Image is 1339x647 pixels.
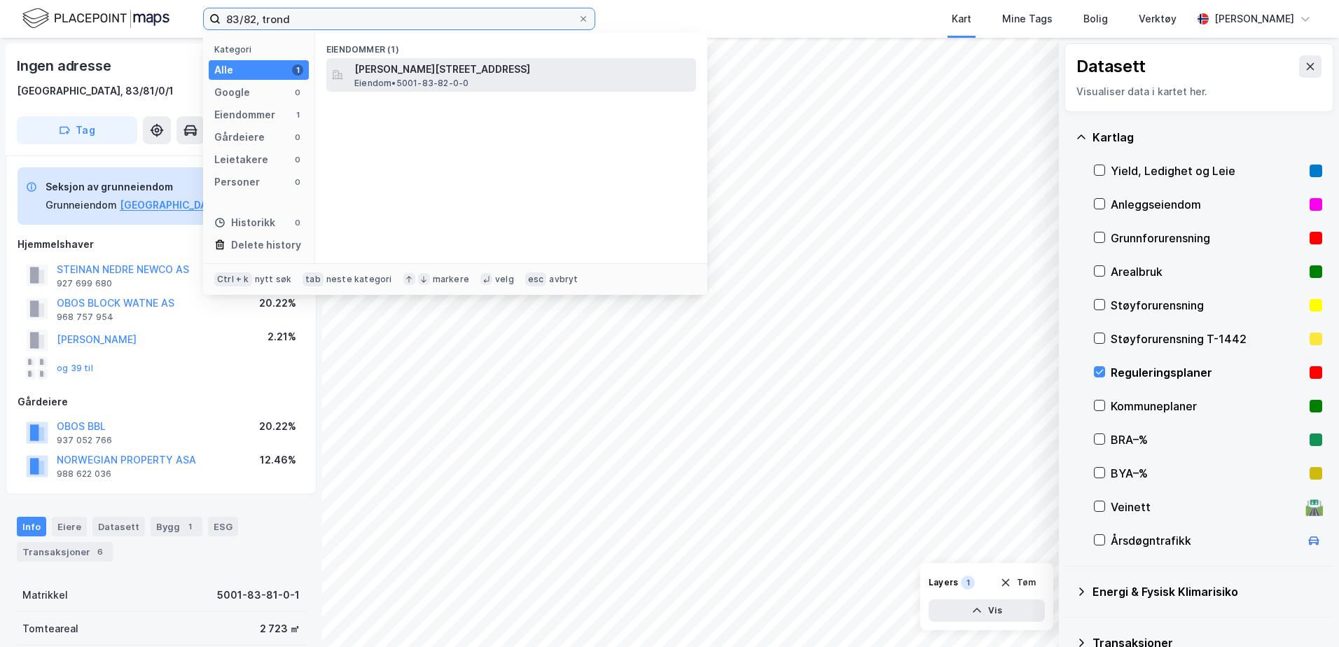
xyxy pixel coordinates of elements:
div: Veinett [1111,499,1300,515]
iframe: Chat Widget [1269,580,1339,647]
button: [GEOGRAPHIC_DATA], 83/81 [120,197,258,214]
div: Datasett [1076,55,1146,78]
div: Info [17,517,46,536]
div: Eiendommer [214,106,275,123]
div: Kommuneplaner [1111,398,1304,415]
span: Eiendom • 5001-83-82-0-0 [354,78,469,89]
div: 5001-83-81-0-1 [217,587,300,604]
div: Støyforurensning [1111,297,1304,314]
div: Alle [214,62,233,78]
div: 937 052 766 [57,435,112,446]
div: Matrikkel [22,587,68,604]
div: Ctrl + k [214,272,252,286]
div: Tomteareal [22,620,78,637]
div: BRA–% [1111,431,1304,448]
div: Årsdøgntrafikk [1111,532,1300,549]
div: 20.22% [259,295,296,312]
div: Yield, Ledighet og Leie [1111,162,1304,179]
button: Tag [17,116,137,144]
div: Historikk [214,214,275,231]
div: Støyforurensning T-1442 [1111,331,1304,347]
div: [PERSON_NAME] [1214,11,1294,27]
div: 2.21% [268,328,296,345]
div: ESG [208,517,238,536]
div: markere [433,274,469,285]
div: 927 699 680 [57,278,112,289]
div: 12.46% [260,452,296,468]
div: Mine Tags [1002,11,1053,27]
div: 0 [292,217,303,228]
div: 0 [292,154,303,165]
div: Visualiser data i kartet her. [1076,83,1321,100]
div: 🛣️ [1305,498,1324,516]
div: Anleggseiendom [1111,196,1304,213]
img: logo.f888ab2527a4732fd821a326f86c7f29.svg [22,6,169,31]
div: velg [495,274,514,285]
div: BYA–% [1111,465,1304,482]
div: Delete history [231,237,301,253]
div: Bygg [151,517,202,536]
div: Arealbruk [1111,263,1304,280]
div: 1 [292,109,303,120]
input: Søk på adresse, matrikkel, gårdeiere, leietakere eller personer [221,8,578,29]
div: [GEOGRAPHIC_DATA], 83/81/0/1 [17,83,174,99]
div: 20.22% [259,418,296,435]
div: Kartlag [1092,129,1322,146]
span: [PERSON_NAME][STREET_ADDRESS] [354,61,691,78]
div: Bolig [1083,11,1108,27]
div: Ingen adresse [17,55,113,77]
div: 6 [93,545,107,559]
div: Energi & Fysisk Klimarisiko [1092,583,1322,600]
div: Gårdeiere [214,129,265,146]
div: Grunneiendom [46,197,117,214]
div: Kontrollprogram for chat [1269,580,1339,647]
button: Tøm [991,571,1045,594]
div: neste kategori [326,274,392,285]
div: Layers [929,577,958,588]
div: Gårdeiere [18,394,305,410]
div: Grunnforurensning [1111,230,1304,246]
div: Datasett [92,517,145,536]
div: Verktøy [1139,11,1177,27]
div: avbryt [549,274,578,285]
div: 1 [183,520,197,534]
div: Hjemmelshaver [18,236,305,253]
div: Transaksjoner [17,542,113,562]
div: 968 757 954 [57,312,113,323]
div: 1 [292,64,303,76]
div: nytt søk [255,274,292,285]
div: 1 [961,576,975,590]
div: Leietakere [214,151,268,168]
button: Vis [929,599,1045,622]
div: Kategori [214,44,309,55]
div: Personer [214,174,260,190]
div: esc [525,272,547,286]
div: Eiere [52,517,87,536]
div: Eiendommer (1) [315,33,707,58]
div: Seksjon av grunneiendom [46,179,258,195]
div: 2 723 ㎡ [260,620,300,637]
div: 0 [292,87,303,98]
div: 0 [292,176,303,188]
div: Google [214,84,250,101]
div: tab [303,272,324,286]
div: 0 [292,132,303,143]
div: Kart [952,11,971,27]
div: Reguleringsplaner [1111,364,1304,381]
div: 988 622 036 [57,468,111,480]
